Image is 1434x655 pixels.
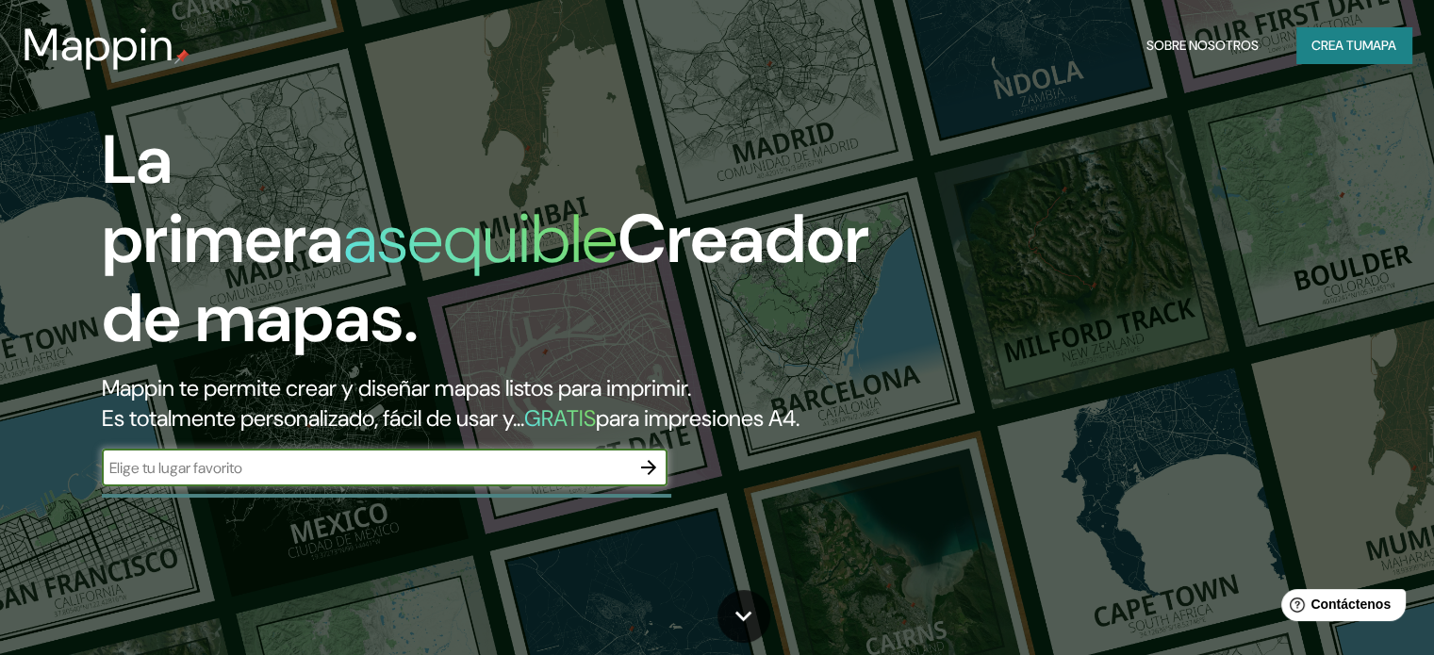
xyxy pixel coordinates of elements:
[1311,37,1362,54] font: Crea tu
[1296,27,1411,63] button: Crea tumapa
[174,49,190,64] img: pin de mapeo
[1362,37,1396,54] font: mapa
[1146,37,1259,54] font: Sobre nosotros
[102,373,691,402] font: Mappin te permite crear y diseñar mapas listos para imprimir.
[596,403,799,433] font: para impresiones A4.
[1139,27,1266,63] button: Sobre nosotros
[102,403,524,433] font: Es totalmente personalizado, fácil de usar y...
[524,403,596,433] font: GRATIS
[1266,581,1413,634] iframe: Lanzador de widgets de ayuda
[23,15,174,74] font: Mappin
[343,195,618,283] font: asequible
[102,116,343,283] font: La primera
[102,195,869,362] font: Creador de mapas.
[102,457,630,479] input: Elige tu lugar favorito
